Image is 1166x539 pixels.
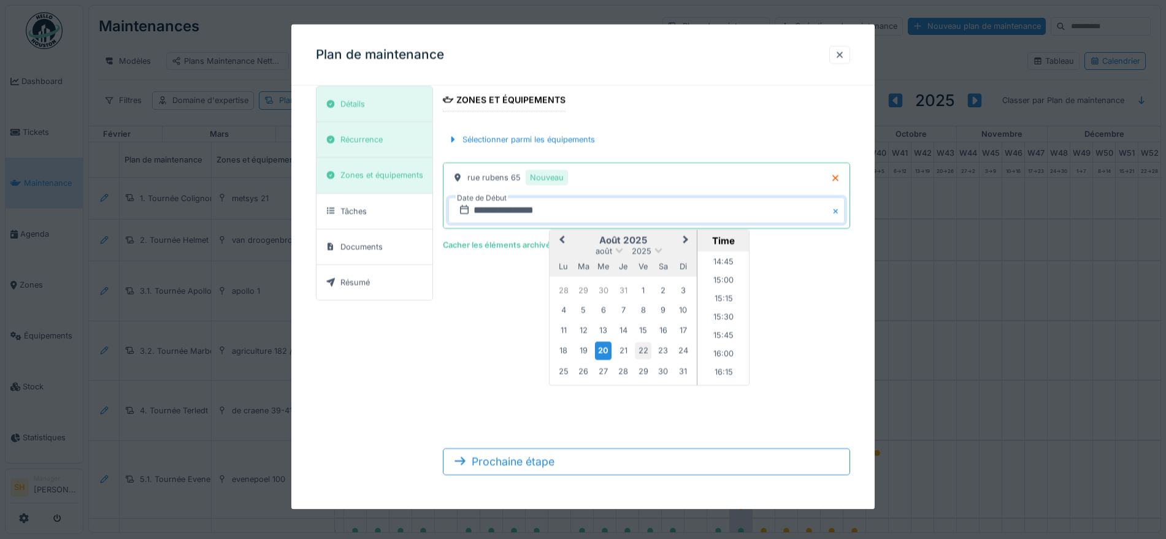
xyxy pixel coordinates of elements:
[632,247,651,256] span: 2025
[555,342,572,359] div: Choose lundi 18 août 2025
[555,302,572,318] div: Choose lundi 4 août 2025
[316,47,444,63] h3: Plan de maintenance
[635,281,651,298] div: Choose vendredi 1 août 2025
[697,251,750,385] ul: Time
[615,321,632,338] div: Choose jeudi 14 août 2025
[595,258,612,275] div: mercredi
[697,383,750,401] li: 16:30
[675,362,691,379] div: Choose dimanche 31 août 2025
[635,362,651,379] div: Choose vendredi 29 août 2025
[595,321,612,338] div: Choose mercredi 13 août 2025
[595,302,612,318] div: Choose mercredi 6 août 2025
[697,272,750,291] li: 15:00
[340,205,367,216] div: Tâches
[615,258,632,275] div: jeudi
[675,302,691,318] div: Choose dimanche 10 août 2025
[655,362,672,379] div: Choose samedi 30 août 2025
[575,302,592,318] div: Choose mardi 5 août 2025
[831,197,845,223] button: Close
[655,342,672,359] div: Choose samedi 23 août 2025
[675,342,691,359] div: Choose dimanche 24 août 2025
[551,231,570,251] button: Previous Month
[340,169,423,181] div: Zones et équipements
[575,342,592,359] div: Choose mardi 19 août 2025
[555,321,572,338] div: Choose lundi 11 août 2025
[615,302,632,318] div: Choose jeudi 7 août 2025
[340,134,383,145] div: Récurrence
[554,280,693,381] div: Month août, 2025
[575,258,592,275] div: mardi
[467,170,568,185] div: rue rubens 65
[575,321,592,338] div: Choose mardi 12 août 2025
[697,346,750,364] li: 16:00
[697,309,750,327] li: 15:30
[595,362,612,379] div: Choose mercredi 27 août 2025
[443,91,566,112] div: Zones et équipements
[340,240,383,252] div: Documents
[677,231,697,251] button: Next Month
[443,448,850,475] div: Prochaine étape
[697,291,750,309] li: 15:15
[575,281,592,298] div: Choose mardi 29 juillet 2025
[595,281,612,298] div: Choose mercredi 30 juillet 2025
[675,258,691,275] div: dimanche
[596,247,612,256] span: août
[615,362,632,379] div: Choose jeudi 28 août 2025
[555,258,572,275] div: lundi
[700,235,746,247] div: Time
[655,302,672,318] div: Choose samedi 9 août 2025
[456,191,508,205] label: Date de Début
[555,281,572,298] div: Choose lundi 28 juillet 2025
[530,172,564,183] div: Nouveau
[655,281,672,298] div: Choose samedi 2 août 2025
[615,281,632,298] div: Choose jeudi 31 juillet 2025
[635,302,651,318] div: Choose vendredi 8 août 2025
[443,239,555,250] label: Cacher les éléments archivés
[635,342,651,359] div: Choose vendredi 22 août 2025
[655,321,672,338] div: Choose samedi 16 août 2025
[575,362,592,379] div: Choose mardi 26 août 2025
[635,258,651,275] div: vendredi
[443,131,600,148] div: Sélectionner parmi les équipements
[635,321,651,338] div: Choose vendredi 15 août 2025
[340,276,370,288] div: Résumé
[697,364,750,383] li: 16:15
[675,321,691,338] div: Choose dimanche 17 août 2025
[697,327,750,346] li: 15:45
[615,342,632,359] div: Choose jeudi 21 août 2025
[550,235,697,246] h2: août 2025
[595,342,612,359] div: Choose mercredi 20 août 2025
[555,362,572,379] div: Choose lundi 25 août 2025
[675,281,691,298] div: Choose dimanche 3 août 2025
[697,254,750,272] li: 14:45
[340,98,365,110] div: Détails
[655,258,672,275] div: samedi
